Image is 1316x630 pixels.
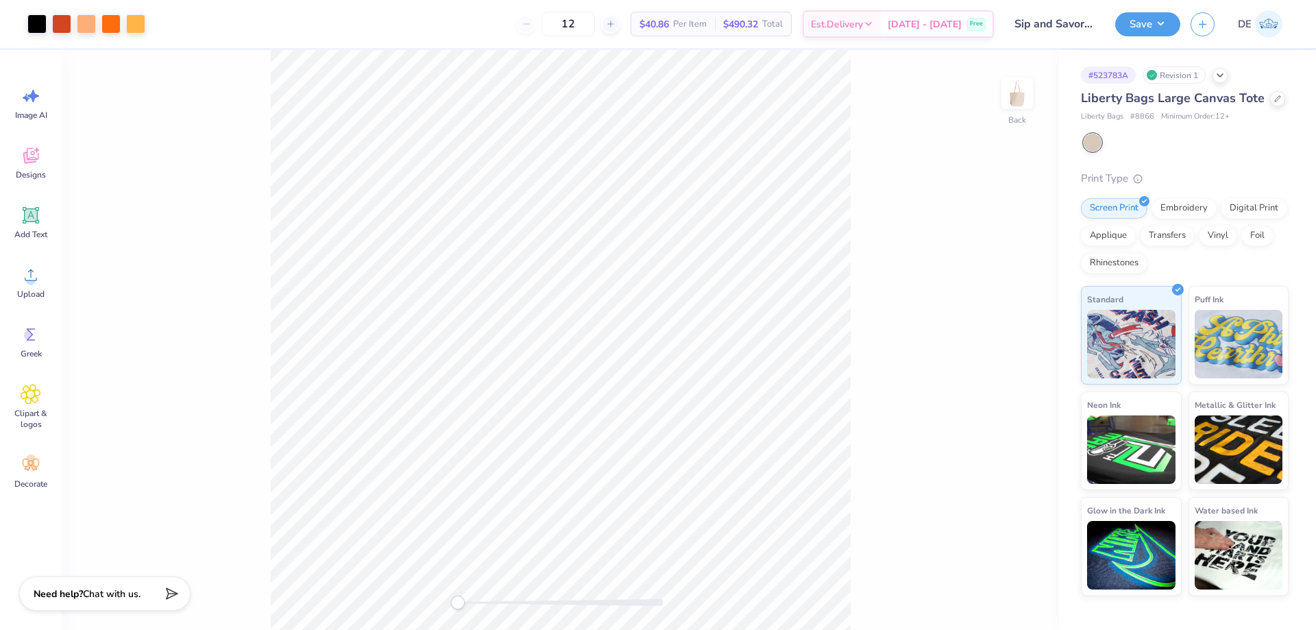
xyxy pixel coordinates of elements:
[541,12,595,36] input: – –
[1161,111,1230,123] span: Minimum Order: 12 +
[21,348,42,359] span: Greek
[1087,310,1175,378] img: Standard
[1140,226,1195,246] div: Transfers
[1241,226,1274,246] div: Foil
[888,17,962,32] span: [DATE] - [DATE]
[1004,10,1105,38] input: Untitled Design
[1081,253,1147,274] div: Rhinestones
[15,110,47,121] span: Image AI
[1143,66,1206,84] div: Revision 1
[1081,226,1136,246] div: Applique
[1087,415,1175,484] img: Neon Ink
[1195,503,1258,518] span: Water based Ink
[1195,521,1283,590] img: Water based Ink
[970,19,983,29] span: Free
[1238,16,1252,32] span: DE
[1003,80,1031,107] img: Back
[811,17,863,32] span: Est. Delivery
[639,17,669,32] span: $40.86
[1081,90,1265,106] span: Liberty Bags Large Canvas Tote
[1130,111,1154,123] span: # 8866
[16,169,46,180] span: Designs
[1087,521,1175,590] img: Glow in the Dark Ink
[1081,198,1147,219] div: Screen Print
[723,17,758,32] span: $490.32
[1081,171,1289,186] div: Print Type
[1232,10,1289,38] a: DE
[17,289,45,300] span: Upload
[14,478,47,489] span: Decorate
[1255,10,1282,38] img: Djian Evardoni
[1195,292,1223,306] span: Puff Ink
[451,596,465,609] div: Accessibility label
[1221,198,1287,219] div: Digital Print
[34,587,83,601] strong: Need help?
[8,408,53,430] span: Clipart & logos
[1087,503,1165,518] span: Glow in the Dark Ink
[673,17,707,32] span: Per Item
[1008,114,1026,126] div: Back
[1081,111,1123,123] span: Liberty Bags
[1199,226,1237,246] div: Vinyl
[1081,66,1136,84] div: # 523783A
[1087,398,1121,412] span: Neon Ink
[83,587,141,601] span: Chat with us.
[1115,12,1180,36] button: Save
[1087,292,1123,306] span: Standard
[14,229,47,240] span: Add Text
[1195,310,1283,378] img: Puff Ink
[762,17,783,32] span: Total
[1151,198,1217,219] div: Embroidery
[1195,398,1276,412] span: Metallic & Glitter Ink
[1195,415,1283,484] img: Metallic & Glitter Ink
